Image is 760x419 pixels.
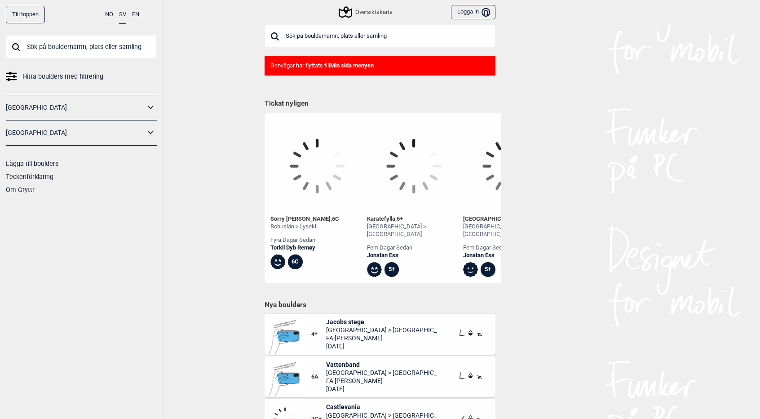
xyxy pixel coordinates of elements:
span: Jacobs stege [326,318,437,326]
div: Översiktskarta [340,7,393,18]
a: [GEOGRAPHIC_DATA] [6,101,145,114]
div: Sorry [PERSON_NAME] , [270,215,339,223]
a: Jonatan Ess [367,252,460,259]
span: FA: [PERSON_NAME] [326,334,437,342]
div: Till toppen [6,6,45,23]
a: Om Gryttr [6,186,35,193]
div: Bohuslän > Lysekil [270,223,339,231]
div: [GEOGRAPHIC_DATA] > [GEOGRAPHIC_DATA] [367,223,460,238]
div: Karatefylla , [367,215,460,223]
div: Bilde Mangler6AVattenband[GEOGRAPHIC_DATA] > [GEOGRAPHIC_DATA]FA:[PERSON_NAME][DATE] [265,356,495,397]
span: 4+ [311,330,326,338]
span: [GEOGRAPHIC_DATA] > [GEOGRAPHIC_DATA] [326,369,437,377]
div: [GEOGRAPHIC_DATA] , [463,215,557,223]
span: Hitta boulders med filtrering [22,70,103,83]
a: Teckenförklaring [6,173,53,180]
div: 6C [288,254,303,269]
h1: Tickat nyligen [265,99,495,109]
span: 5+ [397,215,403,222]
h1: Nya boulders [265,300,495,309]
img: Bilde Mangler [265,356,305,397]
div: 5+ [384,262,399,277]
div: Bilde Mangler4+Jacobs stege[GEOGRAPHIC_DATA] > [GEOGRAPHIC_DATA]FA:[PERSON_NAME][DATE] [265,314,495,355]
b: Min sida menyen [330,62,374,69]
a: Jonatan Ess [463,252,557,259]
button: SV [119,6,126,24]
span: 6C [332,215,339,222]
div: fem dagar sedan [367,244,460,252]
button: Logga in [451,5,495,20]
img: Bilde Mangler [265,314,305,355]
div: Genvägar har flyttats till [265,56,495,76]
span: [DATE] [326,385,437,393]
a: [GEOGRAPHIC_DATA] [6,126,145,139]
span: 6A [311,373,326,381]
span: [GEOGRAPHIC_DATA] > [GEOGRAPHIC_DATA] [326,326,437,334]
a: Lägga till boulders [6,160,58,167]
button: NO [105,6,113,23]
span: [DATE] [326,342,437,350]
span: Castlevania [326,403,437,411]
span: Vattenband [326,361,437,369]
div: fyra dagar sedan [270,236,339,244]
div: 5+ [481,262,495,277]
input: Sök på bouldernamn, plats eller samling [6,35,157,58]
span: FA: [PERSON_NAME] [326,377,437,385]
div: fem dagar sedan [463,244,557,252]
button: EN [132,6,139,23]
a: Hitta boulders med filtrering [6,70,157,83]
a: Torkil Dyb Remøy [270,244,339,252]
input: Sök på bouldernamn, plats eller samling [265,24,495,48]
div: [GEOGRAPHIC_DATA] > [GEOGRAPHIC_DATA] [463,223,557,238]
